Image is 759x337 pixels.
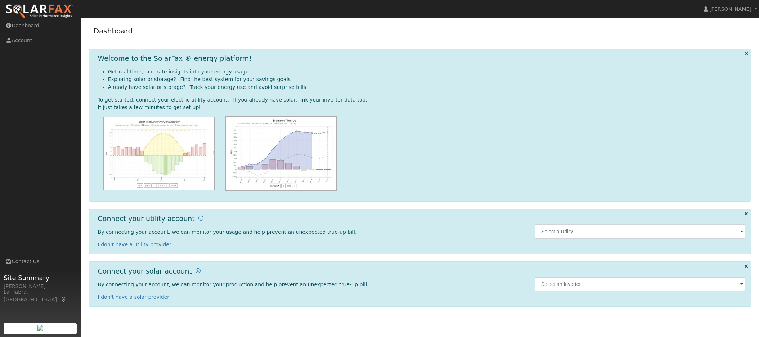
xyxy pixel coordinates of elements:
li: Get real-time, accurate insights into your energy usage [108,68,746,76]
input: Select an Inverter [535,277,746,291]
div: [PERSON_NAME] [4,283,77,290]
span: By connecting your account, we can monitor your usage and help prevent an unexpected true-up bill. [98,229,357,235]
span: By connecting your account, we can monitor your production and help prevent an unexpected true-up... [98,282,369,287]
span: Site Summary [4,273,77,283]
div: La Habra, [GEOGRAPHIC_DATA] [4,288,77,304]
h1: Connect your solar account [98,267,192,275]
span: [PERSON_NAME] [709,6,751,12]
a: I don't have a solar provider [98,294,170,300]
input: Select a Utility [535,224,746,239]
h1: Welcome to the SolarFax ® energy platform! [98,54,252,63]
li: Already have solar or storage? Track your energy use and avoid surprise bills [108,84,746,91]
a: Map [60,297,67,302]
li: Exploring solar or storage? Find the best system for your savings goals [108,76,746,83]
div: To get started, connect your electric utility account. If you already have solar, link your inver... [98,96,746,104]
img: SolarFax [5,4,73,19]
a: Dashboard [94,27,133,35]
div: It just takes a few minutes to get set up! [98,104,746,111]
h1: Connect your utility account [98,215,195,223]
a: I don't have a utility provider [98,242,171,247]
img: retrieve [37,325,43,331]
